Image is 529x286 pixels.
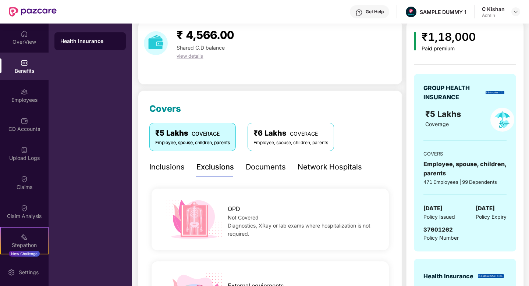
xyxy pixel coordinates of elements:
div: Employee, spouse, children, parents [253,139,328,146]
img: svg+xml;base64,PHN2ZyBpZD0iRHJvcGRvd24tMzJ4MzIiIHhtbG5zPSJodHRwOi8vd3d3LnczLm9yZy8yMDAwL3N2ZyIgd2... [513,9,519,15]
div: Stepathon [1,242,48,249]
span: Diagnostics, XRay or lab exams where hospitalization is not required. [228,222,370,237]
div: New Challenge [9,251,40,257]
img: svg+xml;base64,PHN2ZyBpZD0iSGVscC0zMngzMiIgeG1sbnM9Imh0dHA6Ly93d3cudzMub3JnLzIwMDAvc3ZnIiB3aWR0aD... [355,9,363,16]
div: Admin [482,12,505,18]
span: [DATE] [423,204,443,213]
span: ₹ 4,566.00 [177,28,234,42]
img: svg+xml;base64,PHN2ZyBpZD0iVXBsb2FkX0xvZ3MiIGRhdGEtbmFtZT0iVXBsb2FkIExvZ3MiIHhtbG5zPSJodHRwOi8vd3... [21,146,28,154]
div: Not Covered [228,214,378,222]
span: COVERAGE [192,131,220,137]
span: Policy Issued [423,213,455,221]
img: svg+xml;base64,PHN2ZyBpZD0iQ0RfQWNjb3VudHMiIGRhdGEtbmFtZT0iQ0QgQWNjb3VudHMiIHhtbG5zPSJodHRwOi8vd3... [21,117,28,125]
div: GROUP HEALTH INSURANCE [423,83,483,102]
div: Paid premium [422,46,476,52]
div: Employee, spouse, children, parents [423,160,507,178]
div: ₹6 Lakhs [253,128,328,139]
img: svg+xml;base64,PHN2ZyB4bWxucz0iaHR0cDovL3d3dy53My5vcmcvMjAwMC9zdmciIHdpZHRoPSIyMSIgaGVpZ2h0PSIyMC... [21,233,28,241]
div: 471 Employees | 99 Dependents [423,178,507,186]
span: ₹5 Lakhs [425,109,463,119]
img: svg+xml;base64,PHN2ZyBpZD0iRW1wbG95ZWVzIiB4bWxucz0iaHR0cDovL3d3dy53My5vcmcvMjAwMC9zdmciIHdpZHRoPS... [21,88,28,96]
span: Policy Expiry [476,213,507,221]
img: New Pazcare Logo [9,7,57,17]
div: Employee, spouse, children, parents [155,139,230,146]
span: Covers [149,103,181,114]
span: Shared C.D balance [177,44,225,51]
img: svg+xml;base64,PHN2ZyBpZD0iQ2xhaW0iIHhtbG5zPSJodHRwOi8vd3d3LnczLm9yZy8yMDAwL3N2ZyIgd2lkdGg9IjIwIi... [21,175,28,183]
img: insurerLogo [478,274,504,278]
span: OPD [228,204,240,214]
img: policyIcon [490,108,514,132]
div: COVERS [423,150,507,157]
div: Health Insurance [423,272,473,281]
div: Get Help [366,9,384,15]
div: Inclusions [149,161,185,173]
div: Settings [17,269,41,276]
img: download [144,31,168,55]
div: ₹1,18,000 [422,28,476,46]
img: svg+xml;base64,PHN2ZyBpZD0iQ2xhaW0iIHhtbG5zPSJodHRwOi8vd3d3LnczLm9yZy8yMDAwL3N2ZyIgd2lkdGg9IjIwIi... [21,204,28,212]
img: icon [163,198,225,241]
span: Coverage [425,121,449,127]
div: Exclusions [196,161,234,173]
img: icon [414,32,416,50]
span: Policy Number [423,235,459,241]
img: insurerLogo [486,91,504,94]
img: Pazcare_Alternative_logo-01-01.png [406,7,416,17]
div: Documents [246,161,286,173]
span: 37601262 [423,226,453,233]
div: Network Hospitals [298,161,362,173]
div: ₹5 Lakhs [155,128,230,139]
span: [DATE] [476,204,495,213]
span: COVERAGE [290,131,318,137]
img: svg+xml;base64,PHN2ZyBpZD0iQmVuZWZpdHMiIHhtbG5zPSJodHRwOi8vd3d3LnczLm9yZy8yMDAwL3N2ZyIgd2lkdGg9Ij... [21,59,28,67]
div: SAMPLE DUMMY 1 [420,8,466,15]
img: svg+xml;base64,PHN2ZyBpZD0iSG9tZSIgeG1sbnM9Imh0dHA6Ly93d3cudzMub3JnLzIwMDAvc3ZnIiB3aWR0aD0iMjAiIG... [21,30,28,37]
span: view details [177,53,203,59]
img: svg+xml;base64,PHN2ZyBpZD0iU2V0dGluZy0yMHgyMCIgeG1sbnM9Imh0dHA6Ly93d3cudzMub3JnLzIwMDAvc3ZnIiB3aW... [8,269,15,276]
div: C Kishan [482,6,505,12]
div: Health Insurance [60,37,120,45]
